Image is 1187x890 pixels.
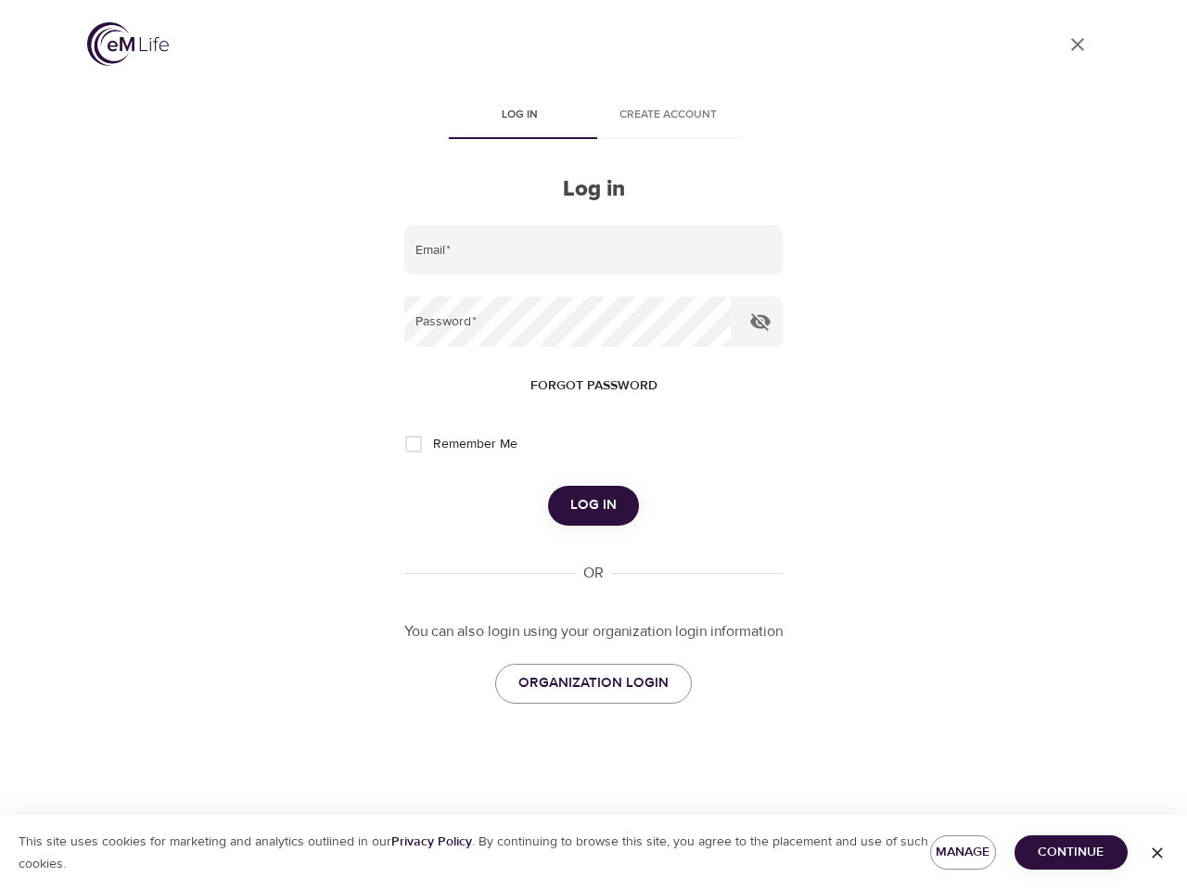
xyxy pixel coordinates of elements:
div: disabled tabs example [404,95,783,139]
a: close [1055,22,1100,67]
span: Continue [1029,841,1113,864]
button: Continue [1015,835,1128,870]
span: Log in [570,493,617,517]
h2: Log in [404,176,783,203]
button: Forgot password [523,369,665,403]
span: Manage [945,841,981,864]
img: logo [87,22,169,66]
span: Remember Me [433,435,517,454]
div: OR [576,563,611,584]
a: Privacy Policy [391,833,472,850]
span: Log in [456,106,582,125]
span: ORGANIZATION LOGIN [518,671,669,695]
span: Forgot password [530,375,657,398]
span: Create account [605,106,731,125]
button: Log in [548,486,639,525]
p: You can also login using your organization login information [404,621,783,642]
button: Manage [930,835,996,870]
a: ORGANIZATION LOGIN [495,664,692,703]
